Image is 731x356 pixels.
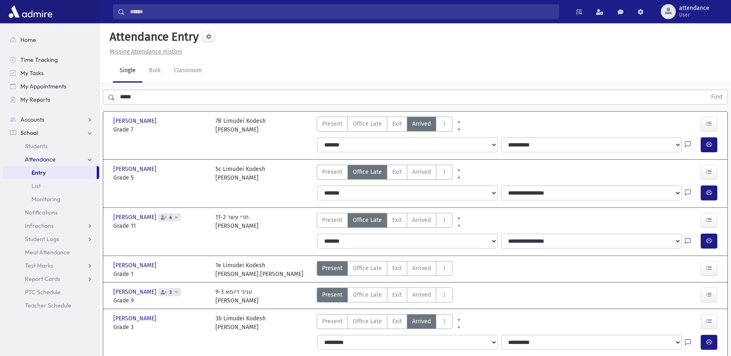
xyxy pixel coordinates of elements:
[3,126,99,139] a: School
[106,30,199,44] h5: Attendance Entry
[20,56,58,63] span: Time Tracking
[142,59,167,83] a: Bulk
[412,290,431,299] span: Arrived
[353,290,382,299] span: Office Late
[20,96,50,103] span: My Reports
[392,168,402,176] span: Exit
[322,264,342,273] span: Present
[317,288,452,305] div: AttTypes
[353,317,382,326] span: Office Late
[20,83,66,90] span: My Appointments
[215,213,259,230] div: 11-2 תרי עשר [PERSON_NAME]
[32,195,60,203] span: Monitoring
[3,285,99,299] a: PTC Schedule
[392,290,402,299] span: Exit
[3,299,99,312] a: Teacher Schedule
[392,119,402,128] span: Exit
[113,296,207,305] span: Grade 9
[3,219,99,232] a: Infractions
[3,272,99,285] a: Report Cards
[113,125,207,134] span: Grade 7
[412,119,431,128] span: Arrived
[412,264,431,273] span: Arrived
[167,59,208,83] a: Classroom
[3,80,99,93] a: My Appointments
[353,216,382,224] span: Office Late
[7,3,54,20] img: AdmirePro
[113,270,207,278] span: Grade 1
[110,48,182,55] u: Missing Attendance History
[215,117,266,134] div: 7B Limudei Kodesh [PERSON_NAME]
[20,69,44,77] span: My Tasks
[353,168,382,176] span: Office Late
[322,168,342,176] span: Present
[113,117,158,125] span: [PERSON_NAME]
[3,139,99,153] a: Students
[113,173,207,182] span: Grade 5
[3,193,99,206] a: Monitoring
[353,119,382,128] span: Office Late
[25,302,71,309] span: Teacher Schedule
[20,116,44,123] span: Accounts
[168,290,174,295] span: 3
[3,53,99,66] a: Time Tracking
[125,4,559,19] input: Search
[706,90,727,104] button: Find
[215,314,266,332] div: 3b Limudei Kodesh [PERSON_NAME]
[25,156,56,163] span: Attendance
[412,168,431,176] span: Arrived
[25,235,59,243] span: Student Logs
[25,262,53,269] span: Test Marks
[113,261,158,270] span: [PERSON_NAME]
[113,213,158,222] span: [PERSON_NAME]
[317,165,452,182] div: AttTypes
[215,261,303,278] div: 1e Limudei Kodesh [PERSON_NAME] [PERSON_NAME]
[392,216,402,224] span: Exit
[20,36,36,44] span: Home
[3,206,99,219] a: Notifications
[113,59,142,83] a: Single
[25,288,61,296] span: PTC Schedule
[679,12,709,18] span: User
[3,66,99,80] a: My Tasks
[322,290,342,299] span: Present
[113,165,158,173] span: [PERSON_NAME]
[215,165,265,182] div: 5c Limudei Kodesh [PERSON_NAME]
[32,182,41,190] span: List
[113,288,158,296] span: [PERSON_NAME]
[25,275,60,283] span: Report Cards
[25,222,54,229] span: Infractions
[392,264,402,273] span: Exit
[3,246,99,259] a: Meal Attendance
[392,317,402,326] span: Exit
[3,113,99,126] a: Accounts
[3,33,99,46] a: Home
[25,209,58,216] span: Notifications
[3,153,99,166] a: Attendance
[322,216,342,224] span: Present
[3,166,97,179] a: Entry
[412,317,431,326] span: Arrived
[113,314,158,323] span: [PERSON_NAME]
[3,259,99,272] a: Test Marks
[317,261,452,278] div: AttTypes
[3,232,99,246] a: Student Logs
[168,215,174,220] span: 4
[3,93,99,106] a: My Reports
[322,317,342,326] span: Present
[25,249,70,256] span: Meal Attendance
[106,48,182,55] a: Missing Attendance History
[32,169,46,176] span: Entry
[3,179,99,193] a: List
[317,314,452,332] div: AttTypes
[113,323,207,332] span: Grade 3
[215,288,259,305] div: 9-3 עניני דיומא [PERSON_NAME]
[25,142,48,150] span: Students
[322,119,342,128] span: Present
[113,222,207,230] span: Grade 11
[317,213,452,230] div: AttTypes
[317,117,452,134] div: AttTypes
[679,5,709,12] span: attendance
[20,129,38,137] span: School
[353,264,382,273] span: Office Late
